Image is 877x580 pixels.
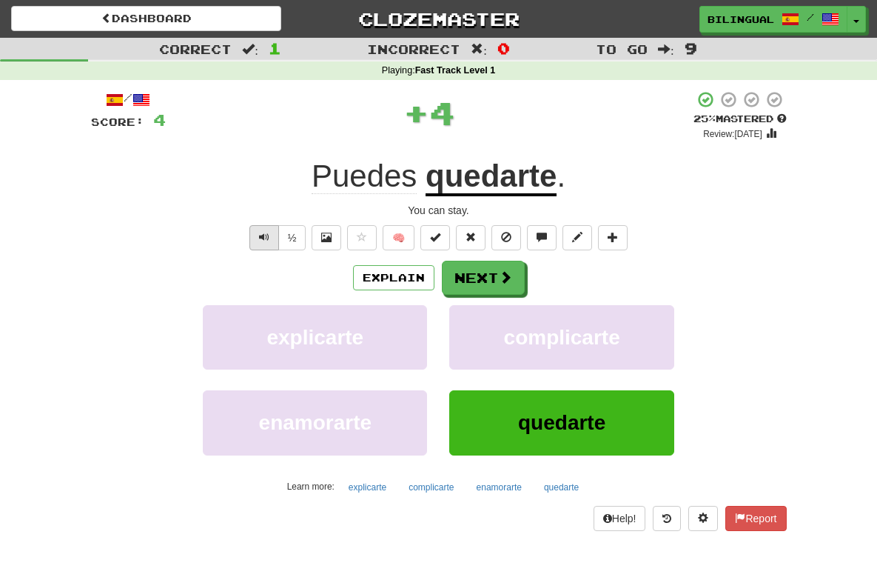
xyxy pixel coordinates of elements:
span: 25 % [693,113,716,124]
small: Learn more: [287,481,335,492]
button: Favorite sentence (alt+f) [347,225,377,250]
button: explicarte [340,476,394,499]
button: Next [442,261,525,295]
div: Mastered [693,113,787,126]
button: Report [725,506,786,531]
span: 4 [153,110,166,129]
span: + [403,90,429,135]
button: Help! [594,506,646,531]
span: explicarte [266,326,363,349]
button: 🧠 [383,225,414,250]
span: 1 [269,39,281,57]
strong: Fast Track Level 1 [415,65,496,76]
button: Edit sentence (alt+d) [562,225,592,250]
span: Incorrect [367,41,460,56]
a: Dashboard [11,6,281,31]
button: Set this sentence to 100% Mastered (alt+m) [420,225,450,250]
a: Clozemaster [303,6,574,32]
span: quedarte [518,411,605,434]
span: : [471,43,487,56]
span: Score: [91,116,144,128]
button: enamorarte [203,390,427,455]
button: Add to collection (alt+a) [598,225,628,250]
span: Puedes [312,159,417,194]
button: Discuss sentence (alt+u) [527,225,557,250]
button: Play sentence audio (ctl+space) [249,225,279,250]
small: Review: [DATE] [703,129,762,139]
span: Correct [159,41,232,56]
span: To go [596,41,648,56]
button: quedarte [536,476,587,499]
button: ½ [278,225,306,250]
button: complicarte [400,476,462,499]
span: 4 [429,94,455,131]
u: quedarte [426,159,557,196]
button: quedarte [449,390,673,455]
span: bilingual [708,13,774,26]
button: enamorarte [468,476,530,499]
span: : [658,43,674,56]
div: You can stay. [91,203,787,218]
button: complicarte [449,305,673,370]
span: 9 [685,39,697,57]
span: enamorarte [259,411,372,434]
button: Ignore sentence (alt+i) [491,225,521,250]
button: Show image (alt+x) [312,225,341,250]
button: explicarte [203,305,427,370]
span: . [557,159,565,193]
div: / [91,90,166,109]
button: Reset to 0% Mastered (alt+r) [456,225,485,250]
a: bilingual / [699,6,847,33]
button: Round history (alt+y) [653,506,681,531]
span: complicarte [504,326,620,349]
span: / [807,12,814,22]
button: Explain [353,265,434,290]
span: 0 [497,39,510,57]
div: Text-to-speech controls [246,225,306,250]
span: : [242,43,258,56]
